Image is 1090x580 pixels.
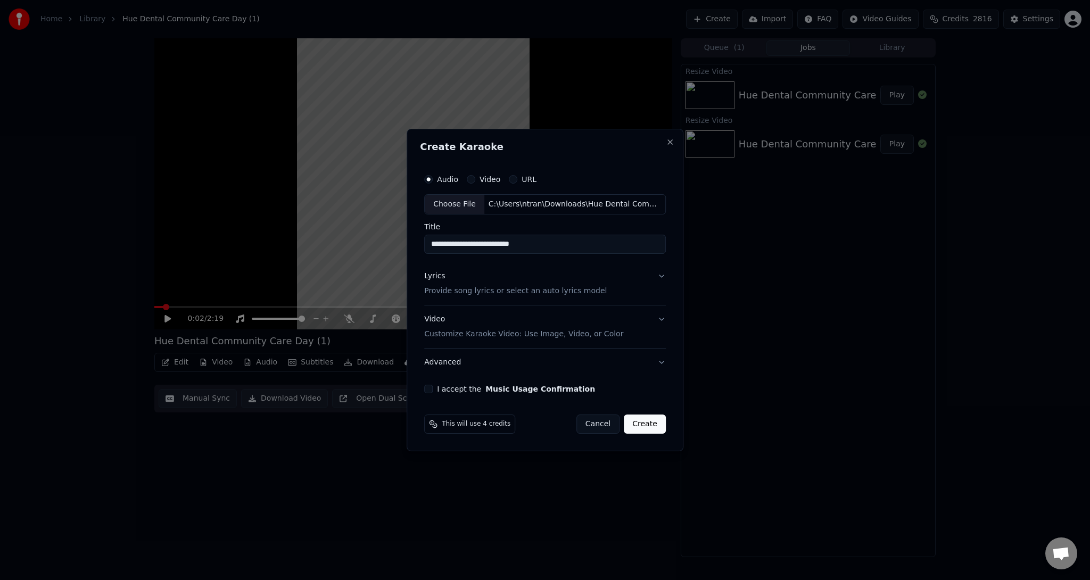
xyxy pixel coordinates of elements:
label: Audio [437,176,458,183]
label: I accept the [437,385,595,393]
label: Title [424,223,666,230]
div: Video [424,314,623,339]
h2: Create Karaoke [420,142,670,152]
button: LyricsProvide song lyrics or select an auto lyrics model [424,262,666,305]
div: Lyrics [424,271,445,281]
span: This will use 4 credits [442,420,510,428]
button: VideoCustomize Karaoke Video: Use Image, Video, or Color [424,305,666,348]
button: Create [624,415,666,434]
label: Video [480,176,500,183]
button: Cancel [576,415,620,434]
label: URL [522,176,536,183]
button: Advanced [424,349,666,376]
p: Provide song lyrics or select an auto lyrics model [424,286,607,296]
div: Choose File [425,195,484,214]
div: C:\Users\ntran\Downloads\Hue Dental Community Care Day (1).mp3 [484,199,665,210]
p: Customize Karaoke Video: Use Image, Video, or Color [424,329,623,339]
button: I accept the [485,385,595,393]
